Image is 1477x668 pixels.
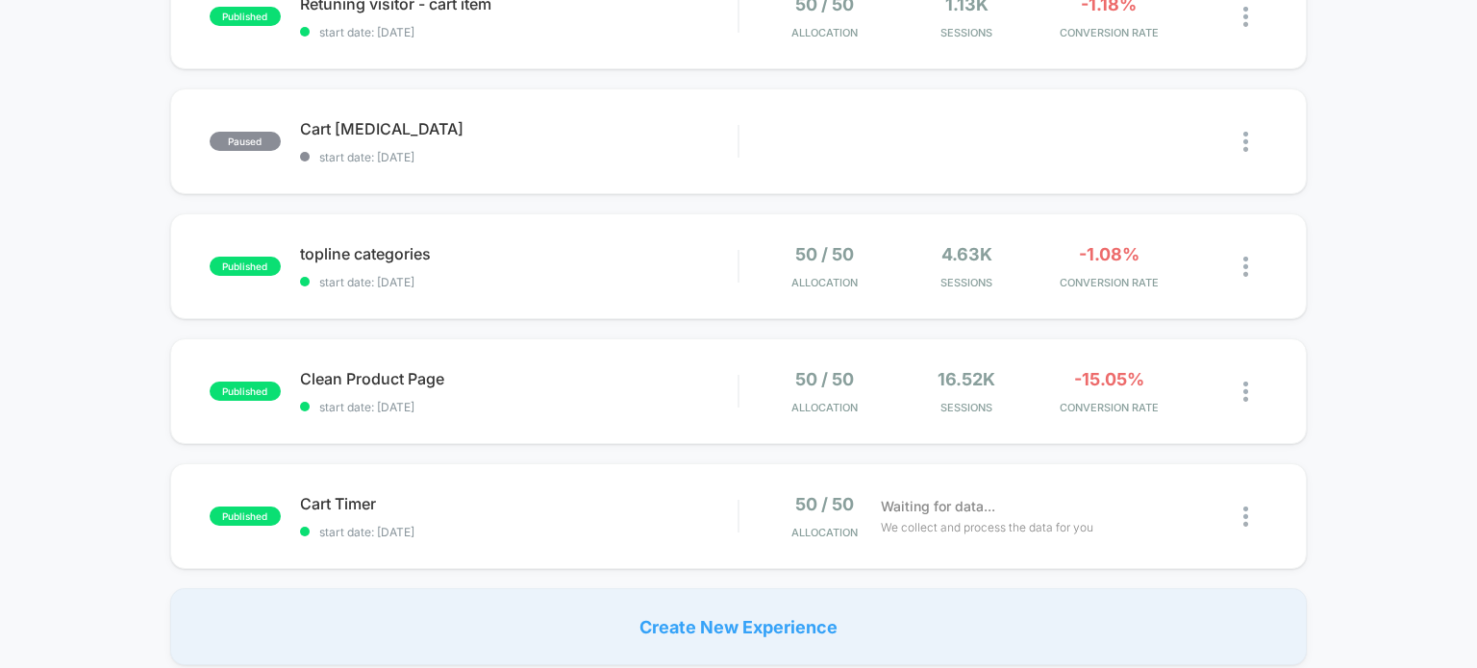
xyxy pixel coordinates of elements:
[881,518,1093,536] span: We collect and process the data for you
[881,496,995,517] span: Waiting for data...
[1243,257,1248,277] img: close
[54,31,94,46] div: v 4.0.25
[300,494,738,513] span: Cart Timer
[791,526,858,539] span: Allocation
[210,507,281,526] span: published
[791,401,858,414] span: Allocation
[795,244,854,264] span: 50 / 50
[300,275,738,289] span: start date: [DATE]
[210,132,281,151] span: paused
[791,276,858,289] span: Allocation
[191,111,207,127] img: tab_keywords_by_traffic_grey.svg
[210,7,281,26] span: published
[1243,382,1248,402] img: close
[1243,132,1248,152] img: close
[210,382,281,401] span: published
[31,50,46,65] img: website_grey.svg
[31,31,46,46] img: logo_orange.svg
[1074,369,1144,389] span: -15.05%
[1243,507,1248,527] img: close
[900,401,1033,414] span: Sessions
[300,119,738,138] span: Cart [MEDICAL_DATA]
[1243,7,1248,27] img: close
[210,257,281,276] span: published
[300,150,738,164] span: start date: [DATE]
[900,26,1033,39] span: Sessions
[300,25,738,39] span: start date: [DATE]
[300,400,738,414] span: start date: [DATE]
[795,494,854,514] span: 50 / 50
[300,525,738,539] span: start date: [DATE]
[1079,244,1139,264] span: -1.08%
[300,244,738,263] span: topline categories
[52,111,67,127] img: tab_domain_overview_orange.svg
[941,244,992,264] span: 4.63k
[73,113,172,126] div: Domain Overview
[170,588,1308,665] div: Create New Experience
[1042,276,1175,289] span: CONVERSION RATE
[900,276,1033,289] span: Sessions
[938,369,995,389] span: 16.52k
[300,369,738,388] span: Clean Product Page
[50,50,212,65] div: Domain: [DOMAIN_NAME]
[1042,401,1175,414] span: CONVERSION RATE
[213,113,324,126] div: Keywords by Traffic
[791,26,858,39] span: Allocation
[795,369,854,389] span: 50 / 50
